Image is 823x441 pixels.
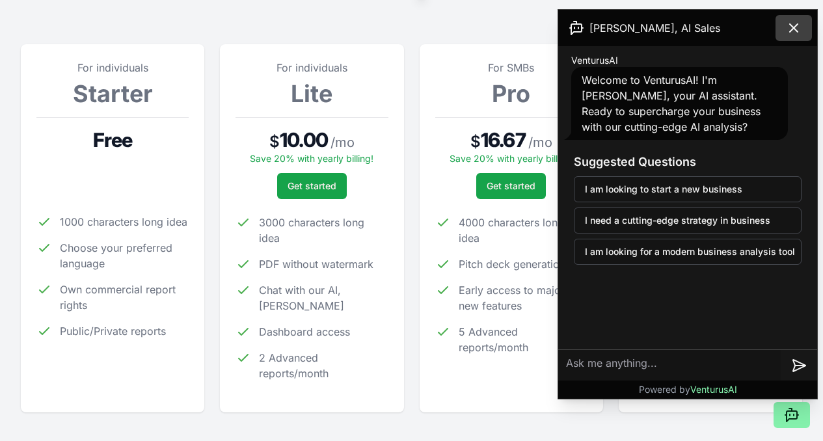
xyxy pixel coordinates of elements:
span: 1000 characters long idea [60,214,187,230]
span: Early access to major new features [459,282,587,314]
h3: Pro [435,81,587,107]
span: PDF without watermark [259,256,373,272]
span: Public/Private reports [60,323,166,339]
p: Powered by [639,383,737,396]
span: 3000 characters long idea [259,215,388,246]
span: Get started [288,180,336,193]
span: Choose your preferred language [60,240,189,271]
span: Dashboard access [259,324,350,340]
span: 10.00 [280,128,328,152]
span: Welcome to VenturusAI! I'm [PERSON_NAME], your AI assistant. Ready to supercharge your business w... [582,73,761,133]
button: Get started [476,173,546,199]
span: 4000 characters long idea [459,215,587,246]
span: 2 Advanced reports/month [259,350,388,381]
button: I need a cutting-edge strategy in business [574,207,802,234]
span: $ [470,131,481,152]
span: $ [269,131,280,152]
span: Chat with our AI, [PERSON_NAME] [259,282,388,314]
p: For SMBs [435,60,587,75]
p: For individuals [36,60,189,75]
p: For individuals [236,60,388,75]
span: Free [93,128,133,152]
h3: Suggested Questions [574,153,802,171]
span: 16.67 [481,128,526,152]
h3: Lite [236,81,388,107]
button: Get started [277,173,347,199]
span: Save 20% with yearly billing! [250,153,373,164]
span: VenturusAI [690,384,737,395]
span: / mo [331,133,355,152]
button: I am looking for a modern business analysis tool [574,239,802,265]
span: 5 Advanced reports/month [459,324,587,355]
span: Own commercial report rights [60,282,189,313]
span: / mo [528,133,552,152]
button: I am looking to start a new business [574,176,802,202]
span: [PERSON_NAME], AI Sales [589,20,720,36]
span: Pitch deck generation [459,256,565,272]
span: VenturusAI [571,54,618,67]
h3: Starter [36,81,189,107]
span: Get started [487,180,535,193]
span: Save 20% with yearly billing! [450,153,573,164]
